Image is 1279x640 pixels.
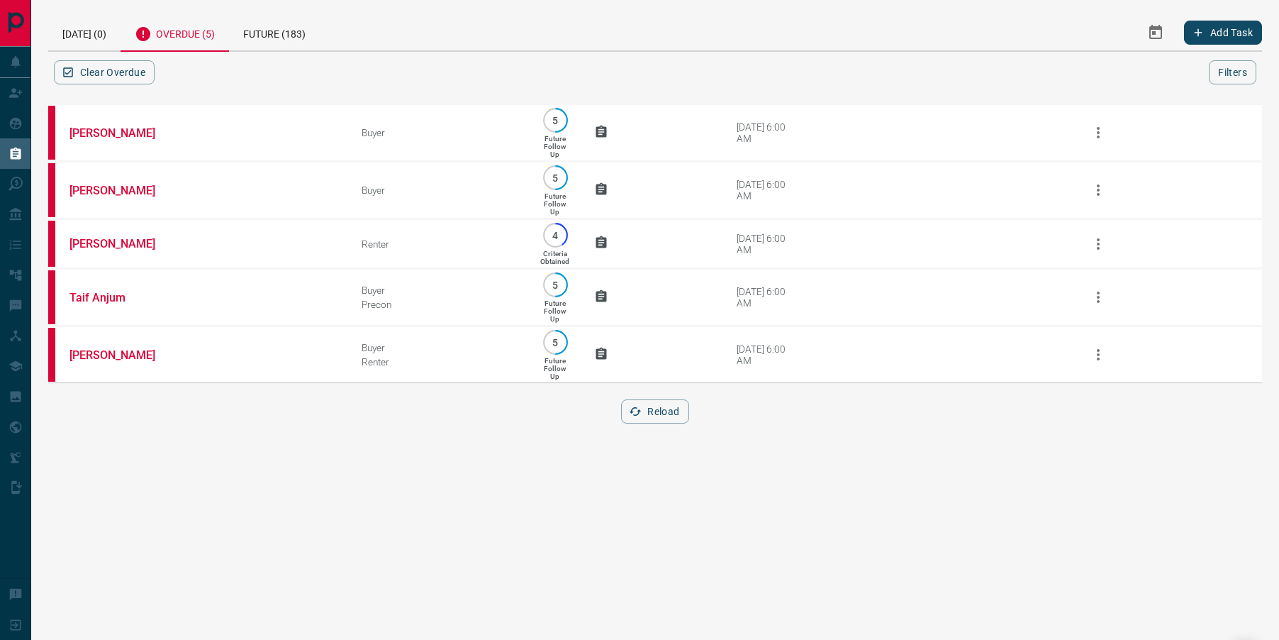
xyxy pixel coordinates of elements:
[737,286,797,309] div: [DATE] 6:00 AM
[362,356,515,368] div: Renter
[1209,60,1256,84] button: Filters
[544,299,566,323] p: Future Follow Up
[69,291,176,304] a: Taif Anjum
[69,126,176,140] a: [PERSON_NAME]
[69,184,176,197] a: [PERSON_NAME]
[69,348,176,362] a: [PERSON_NAME]
[550,337,561,348] p: 5
[737,233,797,255] div: [DATE] 6:00 AM
[121,14,229,52] div: Overdue (5)
[737,121,797,144] div: [DATE] 6:00 AM
[737,179,797,202] div: [DATE] 6:00 AM
[544,135,566,158] p: Future Follow Up
[550,230,561,241] p: 4
[621,399,688,424] button: Reload
[362,285,515,296] div: Buyer
[362,342,515,353] div: Buyer
[48,328,55,382] div: property.ca
[1184,21,1262,45] button: Add Task
[54,60,155,84] button: Clear Overdue
[48,270,55,324] div: property.ca
[69,237,176,250] a: [PERSON_NAME]
[550,115,561,126] p: 5
[1139,16,1173,50] button: Select Date Range
[362,184,515,196] div: Buyer
[48,221,55,267] div: property.ca
[362,299,515,310] div: Precon
[48,163,55,217] div: property.ca
[550,280,561,290] p: 5
[544,192,566,216] p: Future Follow Up
[362,238,515,250] div: Renter
[48,106,55,160] div: property.ca
[540,250,569,265] p: Criteria Obtained
[544,357,566,380] p: Future Follow Up
[362,127,515,138] div: Buyer
[48,14,121,50] div: [DATE] (0)
[550,172,561,183] p: 5
[229,14,320,50] div: Future (183)
[737,343,797,366] div: [DATE] 6:00 AM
